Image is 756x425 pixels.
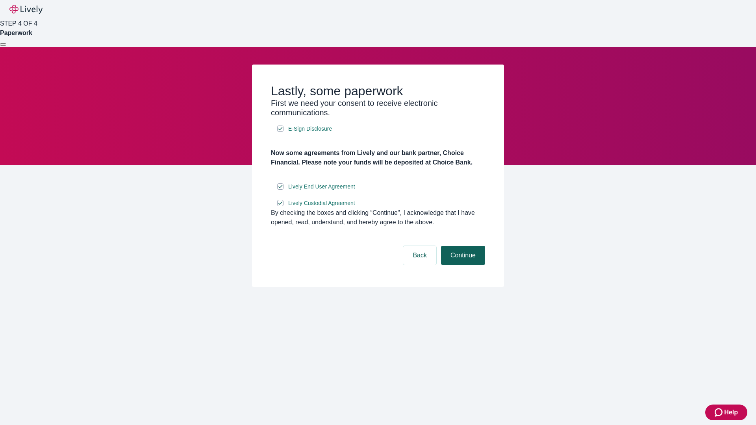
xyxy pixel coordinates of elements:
span: Lively Custodial Agreement [288,199,355,207]
svg: Zendesk support icon [715,408,724,417]
h4: Now some agreements from Lively and our bank partner, Choice Financial. Please note your funds wi... [271,148,485,167]
a: e-sign disclosure document [287,182,357,192]
button: Zendesk support iconHelp [705,405,747,420]
img: Lively [9,5,43,14]
button: Continue [441,246,485,265]
h2: Lastly, some paperwork [271,83,485,98]
button: Back [403,246,436,265]
div: By checking the boxes and clicking “Continue", I acknowledge that I have opened, read, understand... [271,208,485,227]
span: E-Sign Disclosure [288,125,332,133]
span: Lively End User Agreement [288,183,355,191]
a: e-sign disclosure document [287,198,357,208]
span: Help [724,408,738,417]
h3: First we need your consent to receive electronic communications. [271,98,485,117]
a: e-sign disclosure document [287,124,334,134]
